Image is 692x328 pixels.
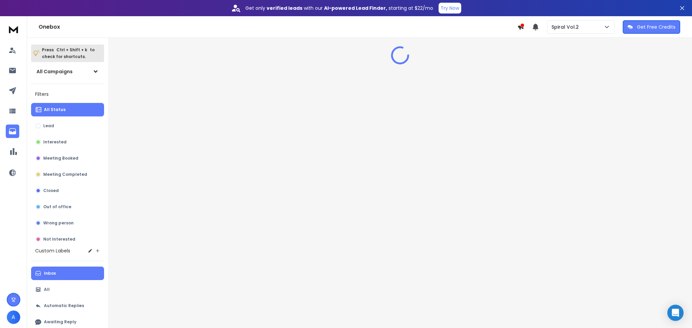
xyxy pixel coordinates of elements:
p: Meeting Completed [43,172,87,177]
p: Meeting Booked [43,156,78,161]
strong: verified leads [267,5,302,11]
p: Not Interested [43,237,75,242]
button: Meeting Booked [31,152,104,165]
img: logo [7,23,20,35]
button: Get Free Credits [623,20,680,34]
strong: AI-powered Lead Finder, [324,5,387,11]
button: A [7,310,20,324]
h1: Onebox [39,23,517,31]
button: Lead [31,119,104,133]
p: Lead [43,123,54,129]
button: All [31,283,104,296]
p: Get Free Credits [637,24,675,30]
span: Ctrl + Shift + k [55,46,88,54]
p: Press to check for shortcuts. [42,47,95,60]
h1: All Campaigns [36,68,73,75]
p: All Status [44,107,66,112]
p: Automatic Replies [44,303,84,308]
h3: Filters [31,89,104,99]
p: Wrong person [43,220,74,226]
div: Open Intercom Messenger [667,305,684,321]
button: Interested [31,135,104,149]
button: Meeting Completed [31,168,104,181]
button: Out of office [31,200,104,214]
p: Awaiting Reply [44,319,76,325]
h3: Custom Labels [35,247,70,254]
button: Automatic Replies [31,299,104,312]
button: Wrong person [31,216,104,230]
p: Out of office [43,204,71,210]
p: All [44,287,50,292]
p: Interested [43,139,67,145]
p: Get only with our starting at $22/mo [245,5,433,11]
button: Not Interested [31,233,104,246]
p: Spiral Vol.2 [551,24,582,30]
p: Closed [43,188,59,193]
p: Try Now [441,5,459,11]
button: Try Now [439,3,461,13]
button: Inbox [31,267,104,280]
button: Closed [31,184,104,197]
p: Inbox [44,271,56,276]
button: All Status [31,103,104,116]
button: All Campaigns [31,65,104,78]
